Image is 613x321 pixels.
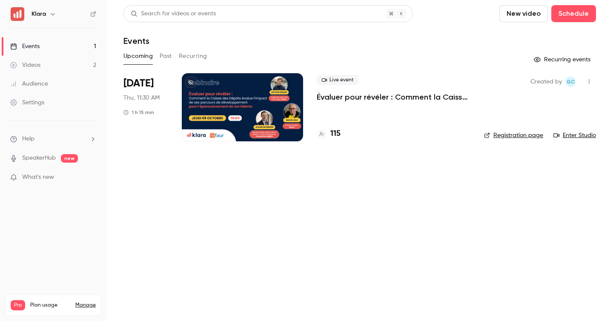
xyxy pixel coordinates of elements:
div: Events [10,42,40,51]
div: Videos [10,61,40,69]
a: 115 [317,128,341,140]
button: Upcoming [123,49,153,63]
h6: Klara [32,10,46,18]
span: Pro [11,300,25,310]
span: Thu, 11:30 AM [123,94,160,102]
div: Search for videos or events [131,9,216,18]
img: Klara [11,7,24,21]
h4: 115 [330,128,341,140]
h1: Events [123,36,149,46]
a: Registration page [484,131,543,140]
a: SpeakerHub [22,154,56,163]
div: Audience [10,80,48,88]
div: Oct 9 Thu, 11:30 AM (Europe/Paris) [123,73,168,141]
iframe: Noticeable Trigger [86,174,96,181]
a: Évaluer pour révéler : Comment la Caisse des Dépôts évalue l’impact de ses parcours de développem... [317,92,470,102]
button: Schedule [551,5,596,22]
button: Recurring events [530,53,596,66]
span: Plan usage [30,302,70,309]
a: Manage [75,302,96,309]
span: Giulietta Celada [565,77,576,87]
span: Created by [530,77,562,87]
span: What's new [22,173,54,182]
span: [DATE] [123,77,154,90]
li: help-dropdown-opener [10,135,96,143]
a: Enter Studio [553,131,596,140]
button: Past [160,49,172,63]
span: new [61,154,78,163]
span: Help [22,135,34,143]
div: Settings [10,98,44,107]
button: Recurring [179,49,207,63]
button: New video [499,5,548,22]
div: 1 h 15 min [123,109,154,116]
span: Live event [317,75,359,85]
span: GC [567,77,575,87]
